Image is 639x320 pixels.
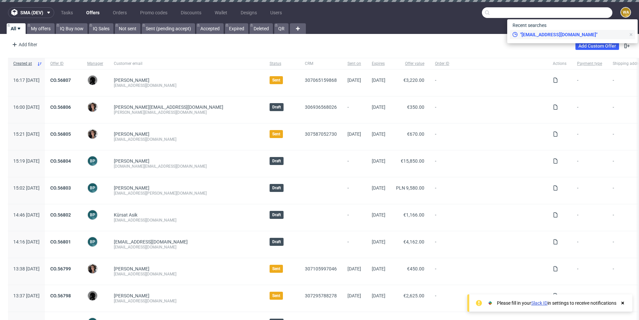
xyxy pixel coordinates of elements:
[403,293,424,298] span: €2,625.00
[372,158,385,164] span: [DATE]
[347,61,361,67] span: Sent on
[403,78,424,83] span: €3,220.00
[250,23,273,34] a: Deleted
[20,10,43,15] span: sma (dev)
[13,104,40,110] span: 16:00 [DATE]
[13,266,40,271] span: 13:38 [DATE]
[114,131,149,137] a: [PERSON_NAME]
[109,7,131,18] a: Orders
[272,158,281,164] span: Draft
[115,23,140,34] a: Not sent
[372,131,385,137] span: [DATE]
[50,266,71,271] a: CO.56799
[272,78,280,83] span: Sent
[401,158,424,164] span: €15,850.00
[435,239,542,250] span: -
[88,210,97,220] figcaption: BP
[88,102,97,112] img: Moreno Martinez Cristina
[396,185,424,191] span: PLN 9,580.00
[27,23,55,34] a: My offers
[114,83,259,88] div: [EMAIL_ADDRESS][DOMAIN_NAME]
[372,61,385,67] span: Expires
[50,158,71,164] a: CO.56804
[372,212,385,218] span: [DATE]
[407,104,424,110] span: €350.00
[347,212,361,223] span: -
[435,266,542,277] span: -
[577,266,602,277] span: -
[577,239,602,250] span: -
[372,239,385,244] span: [DATE]
[114,158,149,164] a: [PERSON_NAME]
[89,23,113,34] a: IQ Sales
[305,266,337,271] a: 307105997046
[272,293,280,298] span: Sent
[88,237,97,246] figcaption: BP
[272,104,281,110] span: Draft
[372,266,385,271] span: [DATE]
[88,183,97,193] figcaption: BP
[114,110,259,115] div: [PERSON_NAME][EMAIL_ADDRESS][DOMAIN_NAME]
[575,42,619,50] a: Add Custom Offer
[114,104,223,110] span: [PERSON_NAME][EMAIL_ADDRESS][DOMAIN_NAME]
[497,300,616,306] div: Please fill in your in settings to receive notifications
[347,185,361,196] span: -
[347,266,361,271] span: [DATE]
[196,23,224,34] a: Accepted
[347,131,361,137] span: [DATE]
[13,212,40,218] span: 14:46 [DATE]
[13,61,34,67] span: Created at
[50,104,71,110] a: CO.56806
[553,61,566,67] span: Actions
[50,239,71,244] a: CO.56801
[435,104,542,115] span: -
[305,78,337,83] a: 307065159868
[177,7,205,18] a: Discounts
[114,244,259,250] div: [EMAIL_ADDRESS][DOMAIN_NAME]
[435,212,542,223] span: -
[435,158,542,169] span: -
[114,239,188,244] span: [EMAIL_ADDRESS][DOMAIN_NAME]
[136,7,171,18] a: Promo codes
[272,212,281,218] span: Draft
[577,293,602,304] span: -
[88,129,97,139] img: Moreno Martinez Cristina
[114,78,149,83] a: [PERSON_NAME]
[435,131,542,142] span: -
[577,212,602,223] span: -
[114,298,259,304] div: [EMAIL_ADDRESS][DOMAIN_NAME]
[510,20,549,31] span: Recent searches
[372,104,385,110] span: [DATE]
[57,7,77,18] a: Tasks
[88,291,97,300] img: Dawid Urbanowicz
[372,78,385,83] span: [DATE]
[518,31,626,38] span: "[EMAIL_ADDRESS][DOMAIN_NAME]"
[577,61,602,67] span: Payment type
[142,23,195,34] a: Sent (pending accept)
[621,8,630,17] figcaption: WA
[50,212,71,218] a: CO.56802
[13,293,40,298] span: 13:37 [DATE]
[372,293,385,298] span: [DATE]
[403,212,424,218] span: €1,166.00
[305,131,337,137] a: 307587052730
[407,131,424,137] span: €670.00
[114,137,259,142] div: [EMAIL_ADDRESS][DOMAIN_NAME]
[114,212,137,218] a: Kürsat Asik
[577,78,602,88] span: -
[56,23,88,34] a: IQ Buy now
[8,7,54,18] button: sma (dev)
[347,158,361,169] span: -
[272,266,280,271] span: Sent
[13,185,40,191] span: 15:02 [DATE]
[347,104,361,115] span: -
[9,39,39,50] div: Add filter
[225,23,248,34] a: Expired
[266,7,286,18] a: Users
[13,239,40,244] span: 14:16 [DATE]
[114,61,259,67] span: Customer email
[7,23,26,34] a: All
[272,239,281,244] span: Draft
[577,158,602,169] span: -
[13,131,40,137] span: 15:21 [DATE]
